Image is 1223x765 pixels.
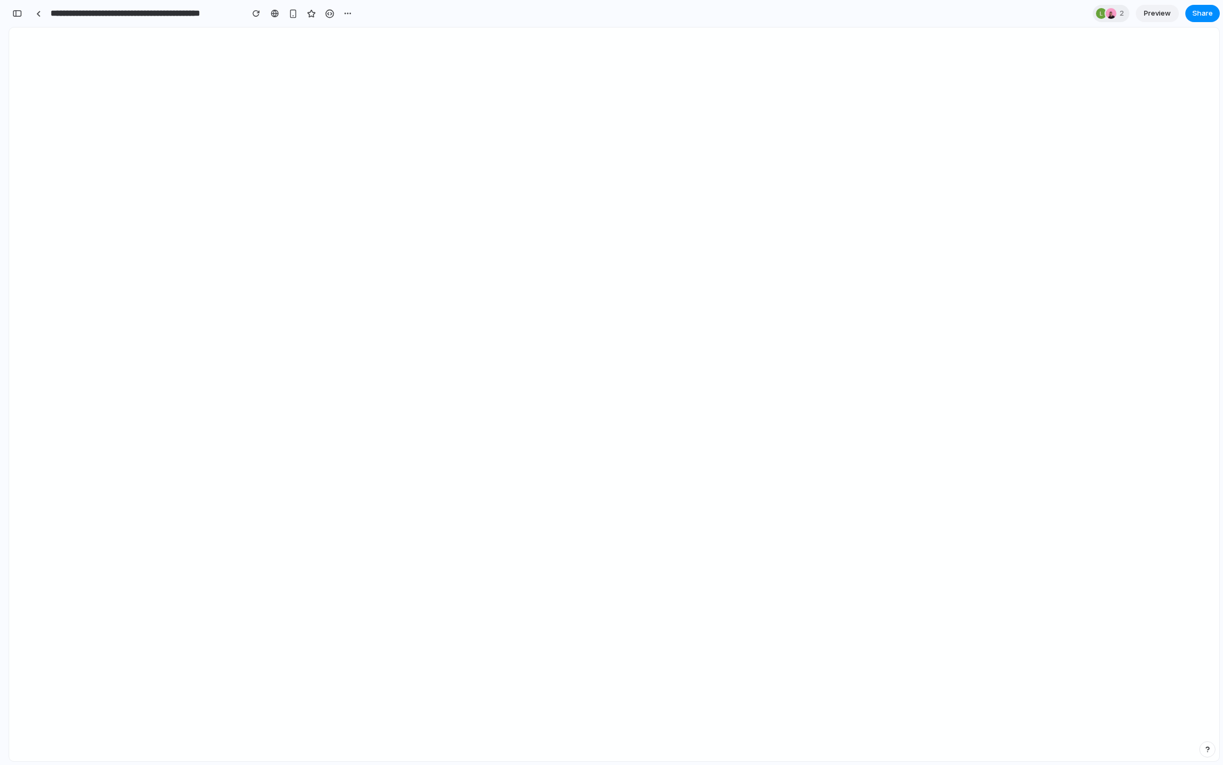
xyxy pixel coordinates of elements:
span: Preview [1144,8,1171,19]
button: Share [1185,5,1220,22]
span: Share [1192,8,1213,19]
div: 2 [1093,5,1129,22]
a: Preview [1136,5,1179,22]
span: 2 [1120,8,1127,19]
